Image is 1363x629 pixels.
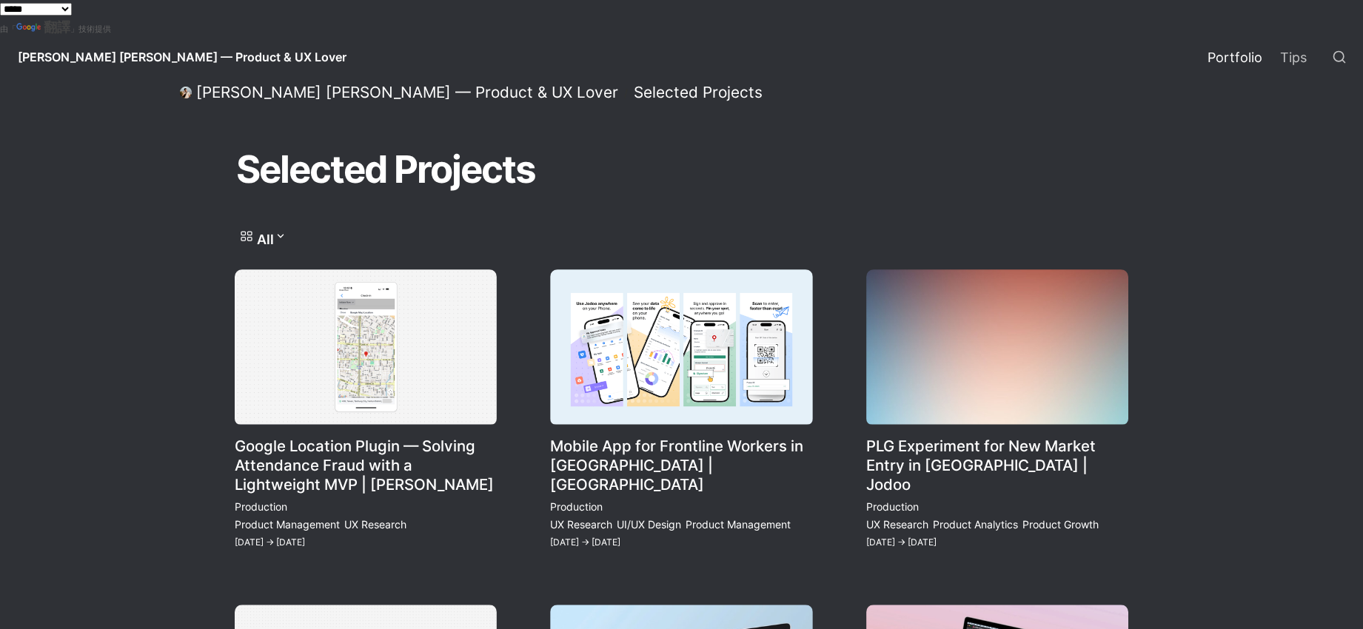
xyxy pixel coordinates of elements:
a: Selected Projects [629,84,767,101]
a: Portfolio [1199,36,1271,78]
a: [PERSON_NAME] [PERSON_NAME] — Product & UX Lover [175,84,623,101]
img: Google 翻譯 [16,23,44,33]
a: [PERSON_NAME] [PERSON_NAME] — Product & UX Lover [6,36,358,78]
a: Google Location Plugin — Solving Attendance Fraud with a Lightweight MVP | [PERSON_NAME] [235,269,497,551]
a: Mobile App for Frontline Workers in [GEOGRAPHIC_DATA] | [GEOGRAPHIC_DATA] [550,269,812,551]
span: / [624,87,628,99]
a: 翻譯 [16,19,70,35]
span: [PERSON_NAME] [PERSON_NAME] — Product & UX Lover [18,50,346,64]
img: Daniel Lee — Product & UX Lover [180,87,192,98]
div: [PERSON_NAME] [PERSON_NAME] — Product & UX Lover [196,83,618,102]
div: Selected Projects [634,83,763,102]
a: PLG Experiment for New Market Entry in [GEOGRAPHIC_DATA] | Jodoo [866,269,1128,551]
a: Tips [1271,36,1316,78]
p: All [257,229,274,249]
h1: Selected Projects [235,140,537,199]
